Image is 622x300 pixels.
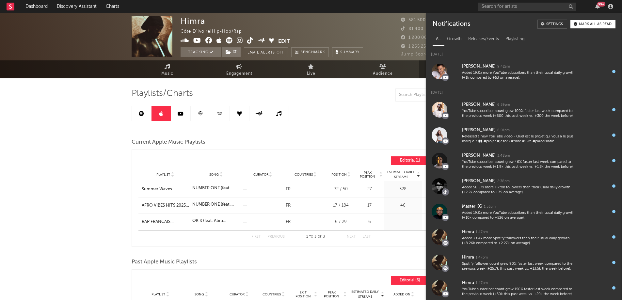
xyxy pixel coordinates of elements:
span: Current Apple Music Playlists [132,138,205,146]
div: 6 [357,219,383,225]
span: Editorial ( 6 ) [395,278,425,282]
div: 328 [386,186,420,193]
button: Email AlertsOff [244,47,288,57]
span: Past Apple Music Playlists [132,258,197,266]
span: Song [209,173,219,177]
span: of [318,235,322,238]
span: Curator [230,292,245,296]
a: Himra1:47pmSpotify follower count grew 90% faster last week compared to the previous week (+25.7k... [426,250,622,275]
button: 99+ [595,4,600,9]
div: 6:01pm [497,128,510,133]
a: Master KG1:53pmAdded 19.0x more YouTube subscribers than their usual daily growth (+10k compared ... [426,199,622,224]
span: Benchmark [300,49,325,56]
a: Live [275,60,347,78]
div: [PERSON_NAME] [462,63,496,71]
div: OK K (feat. Abra Cadabra & La Mano 1.9) [192,218,240,224]
span: Summary [340,51,359,54]
span: to [309,235,313,238]
div: 1:47pm [476,281,488,286]
div: NUMBER ONE (feat. [PERSON_NAME]) [192,201,240,208]
div: Released a new YouTube video - Quel est le projet qui vous a le plus marqué ? 👀 #projet #jesc23 #... [462,134,577,144]
a: Himra1:47pmAdded 3.64x more Spotify followers than their usual daily growth (+8.26k compared to +... [426,224,622,250]
a: Settings [537,20,567,29]
em: Off [277,51,284,55]
span: 1 265 259 Monthly Listeners [401,44,469,49]
a: FR [286,203,291,208]
a: Playlists/Charts [419,60,491,78]
div: [DATE] [423,202,456,209]
div: Releases/Events [465,34,502,45]
div: Himra [462,279,474,287]
div: 2:38pm [497,179,510,184]
a: Summer Waves [142,186,189,193]
span: Curator [253,173,268,177]
div: [DATE] [426,46,622,59]
span: Playlist [152,292,165,296]
a: Music [132,60,203,78]
a: Benchmark [291,47,329,57]
div: 17 [357,202,383,209]
span: Countries [263,292,281,296]
input: Search for artists [478,3,576,11]
button: Edit [278,37,290,45]
span: Live [307,70,315,78]
div: 32 / 50 [329,186,353,193]
div: 6 / 29 [329,219,353,225]
span: Added On [393,292,410,296]
span: Jump Score: 84.3 [401,52,439,56]
a: [PERSON_NAME]2:38pmAdded 56.57x more Tiktok followers than their usual daily growth (+2.2k compar... [426,173,622,199]
span: 81 400 [401,27,423,31]
div: YouTube subscriber count grew 150% faster last week compared to the previous week (+50k this past... [462,287,577,297]
span: Playlist [156,173,170,177]
a: [PERSON_NAME]6:01pmReleased a new YouTube video - Quel est le projet qui vous a le plus marqué ? ... [426,122,622,148]
div: 3:48pm [497,153,510,158]
div: YouTube subscriber count grew 100% faster last week compared to the previous week (+600 this past... [462,109,577,119]
div: RAP FRANCAIS NOUVEAUTES 2025 - RAP FR - RADAR DES SORTIES (BOOBA, HLD, KAARIS, TRIANGLE DES [PERS... [142,219,189,225]
div: Master KG [462,203,482,211]
span: Song [195,292,204,296]
div: YouTube subscriber count grew 46% faster last week compared to the previous week (+1.9k this past... [462,160,577,170]
button: Previous [267,235,285,239]
a: FR [286,220,291,224]
div: 99 + [597,2,605,7]
span: Music [161,70,173,78]
span: 1 200 000 [401,36,430,40]
a: AFRO VIBES HITS 2025, Summer Beats, Afrobeat, Amapiano, African, Nigerian Songs [142,202,189,209]
button: First [251,235,261,239]
span: Engagement [226,70,252,78]
span: Exit Position [293,291,313,298]
button: Editorial(6) [391,276,435,285]
div: All [433,34,444,45]
div: Notifications [433,20,470,29]
span: Playlists/Charts [132,90,193,98]
div: 1:47pm [476,255,488,260]
div: [PERSON_NAME] [462,126,496,134]
div: Himra [181,16,205,26]
button: (3) [222,47,241,57]
div: [DATE] [423,186,456,193]
a: Engagement [203,60,275,78]
div: Settings [546,23,563,26]
a: FR [286,187,291,191]
div: [PERSON_NAME] [462,177,496,185]
span: Position [331,173,347,177]
button: Editorial(1) [391,156,435,165]
span: Audience [373,70,393,78]
span: Peak Position [357,171,379,179]
div: NUMBER ONE (feat. [PERSON_NAME]) [192,185,240,192]
div: 9:42am [497,64,510,69]
a: Audience [347,60,419,78]
input: Search Playlists/Charts [395,88,477,102]
div: Spotify follower count grew 90% faster last week compared to the previous week (+25.7k this past ... [462,261,577,272]
div: Added 56.57x more Tiktok followers than their usual daily growth (+2.2k compared to +39 on average). [462,185,577,195]
a: [PERSON_NAME]3:48pmYouTube subscriber count grew 46% faster last week compared to the previous we... [426,148,622,173]
button: Summary [332,47,363,57]
button: Mark all as read [570,20,615,28]
div: 6:59pm [497,103,510,107]
span: Estimated Daily Streams [350,290,380,299]
div: 1 3 3 [298,233,334,241]
span: Editorial ( 1 ) [395,159,425,163]
a: [PERSON_NAME]9:42amAdded 19.0x more YouTube subscribers than their usual daily growth (+1k compar... [426,59,622,84]
div: [PERSON_NAME] [462,101,496,109]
